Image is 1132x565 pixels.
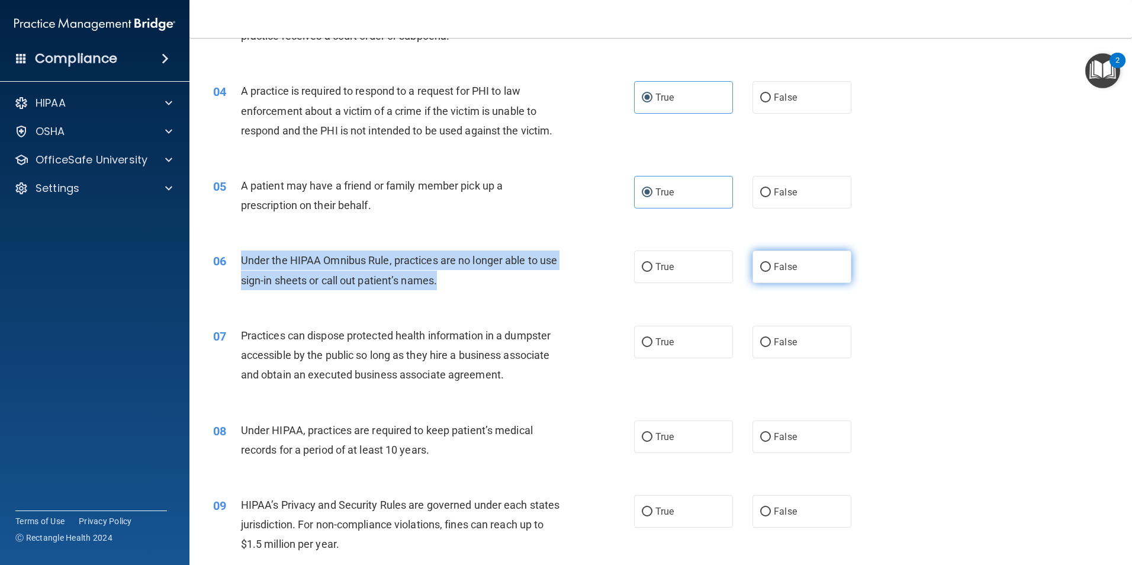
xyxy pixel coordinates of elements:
[14,153,172,167] a: OfficeSafe University
[774,187,797,198] span: False
[14,12,175,36] img: PMB logo
[35,50,117,67] h4: Compliance
[213,499,226,513] span: 09
[213,424,226,438] span: 08
[15,532,112,544] span: Ⓒ Rectangle Health 2024
[15,515,65,527] a: Terms of Use
[774,92,797,103] span: False
[14,96,172,110] a: HIPAA
[655,431,674,442] span: True
[760,94,771,102] input: False
[14,124,172,139] a: OSHA
[1085,53,1120,88] button: Open Resource Center, 2 new notifications
[642,433,652,442] input: True
[655,92,674,103] span: True
[36,181,79,195] p: Settings
[241,499,560,550] span: HIPAA’s Privacy and Security Rules are governed under each states jurisdiction. For non-complianc...
[79,515,132,527] a: Privacy Policy
[36,96,66,110] p: HIPAA
[213,85,226,99] span: 04
[760,433,771,442] input: False
[241,329,551,381] span: Practices can dispose protected health information in a dumpster accessible by the public so long...
[241,254,558,286] span: Under the HIPAA Omnibus Rule, practices are no longer able to use sign-in sheets or call out pati...
[774,336,797,348] span: False
[642,94,652,102] input: True
[760,263,771,272] input: False
[774,261,797,272] span: False
[241,85,553,136] span: A practice is required to respond to a request for PHI to law enforcement about a victim of a cri...
[36,153,147,167] p: OfficeSafe University
[774,431,797,442] span: False
[1115,60,1120,76] div: 2
[760,338,771,347] input: False
[241,179,503,211] span: A patient may have a friend or family member pick up a prescription on their behalf.
[760,508,771,516] input: False
[760,188,771,197] input: False
[36,124,65,139] p: OSHA
[655,506,674,517] span: True
[14,181,172,195] a: Settings
[213,179,226,194] span: 05
[642,508,652,516] input: True
[655,261,674,272] span: True
[774,506,797,517] span: False
[642,338,652,347] input: True
[655,187,674,198] span: True
[642,188,652,197] input: True
[241,424,533,456] span: Under HIPAA, practices are required to keep patient’s medical records for a period of at least 10...
[213,329,226,344] span: 07
[655,336,674,348] span: True
[642,263,652,272] input: True
[213,254,226,268] span: 06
